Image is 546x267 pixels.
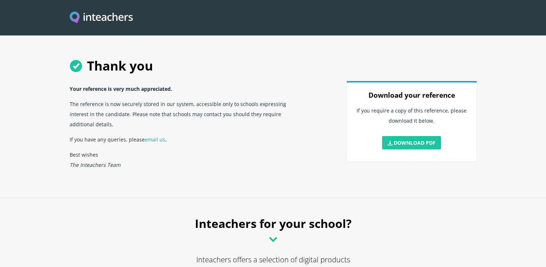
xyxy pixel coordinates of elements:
img: Inteachers [70,12,133,24]
p: The reference is now securely stored in our system, accessible only to schools expressing interes... [70,96,303,132]
h2: Inteachers for your school? [70,213,477,253]
p: If you require a copy of this reference, please download it below. [355,103,468,133]
a: Visit this site's homepage [70,12,133,24]
p: Your reference is very much appreciated. [70,81,303,96]
a: Download PDF [382,136,441,149]
p: If you have any queries, please . [70,132,303,147]
p: Best wishes [70,147,303,172]
h3: Download your reference [355,88,468,103]
em: The Inteachers Team [70,161,121,168]
h1: Thank you [70,51,477,81]
a: email us [145,136,165,143]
